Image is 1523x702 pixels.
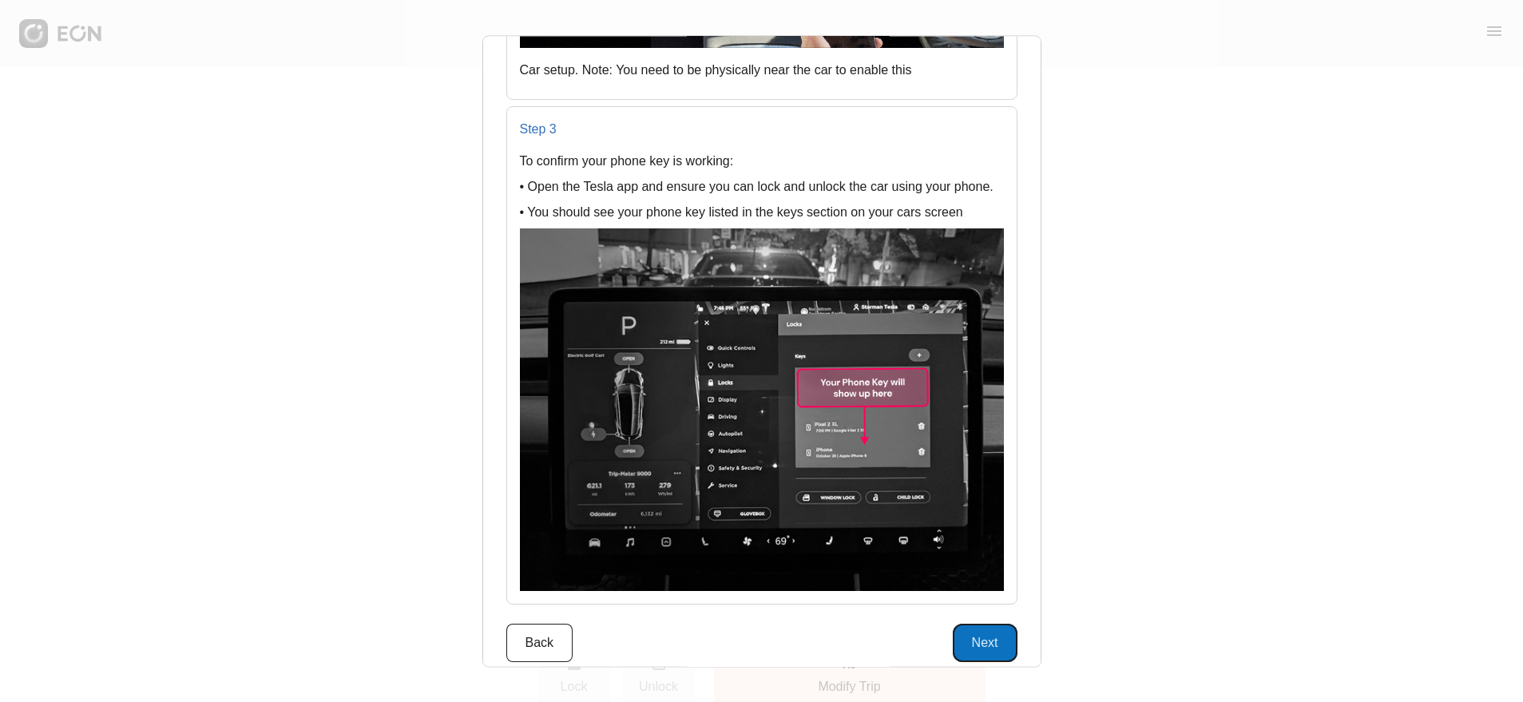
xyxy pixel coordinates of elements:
p: • Open the Tesla app and ensure you can lock and unlock the car using your phone. [520,178,1004,197]
button: Next [953,625,1017,663]
p: Step 3 [520,121,1004,140]
p: To confirm your phone key is working: [520,153,1004,172]
p: Car setup. Note: You need to be physically near the car to enable this [520,61,1004,81]
img: setup-phone-key-2 [520,229,1004,592]
p: • You should see your phone key listed in the keys section on your cars screen [520,204,1004,223]
button: Back [506,625,573,663]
